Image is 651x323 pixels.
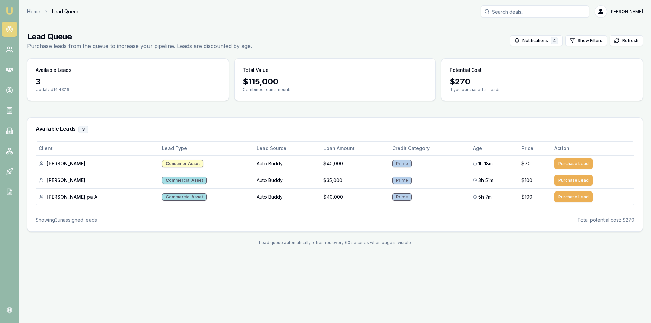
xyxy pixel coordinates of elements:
div: Prime [392,193,412,201]
div: $ 115,000 [243,76,428,87]
span: $100 [521,177,532,184]
h3: Total Value [243,67,269,74]
a: Home [27,8,40,15]
p: Purchase leads from the queue to increase your pipeline. Leads are discounted by age. [27,42,252,50]
div: Prime [392,177,412,184]
button: Purchase Lead [554,158,593,169]
div: 3 [78,126,88,133]
span: [PERSON_NAME] [610,9,643,14]
button: Notifications4 [510,35,563,46]
span: 3h 51m [478,177,493,184]
div: Commercial Asset [162,193,207,201]
div: Prime [392,160,412,167]
h1: Lead Queue [27,31,252,42]
th: Action [552,142,634,155]
th: Lead Source [254,142,320,155]
h3: Potential Cost [450,67,481,74]
th: Client [36,142,159,155]
div: Lead queue automatically refreshes every 60 seconds when page is visible [27,240,643,245]
td: Auto Buddy [254,155,320,172]
img: emu-icon-u.png [5,7,14,15]
p: Updated 14:43:16 [36,87,220,93]
th: Loan Amount [321,142,390,155]
span: 5h 7m [478,194,492,200]
th: Age [470,142,519,155]
div: 3 [36,76,220,87]
h3: Available Leads [36,126,634,133]
span: Lead Queue [52,8,80,15]
div: Commercial Asset [162,177,207,184]
th: Lead Type [159,142,254,155]
h3: Available Leads [36,67,72,74]
button: Purchase Lead [554,191,593,202]
button: Show Filters [565,35,607,46]
div: Showing 3 unassigned lead s [36,217,97,223]
td: $40,000 [321,188,390,205]
div: [PERSON_NAME] [39,177,157,184]
div: $ 270 [450,76,634,87]
button: Purchase Lead [554,175,593,186]
p: If you purchased all leads [450,87,634,93]
p: Combined loan amounts [243,87,428,93]
nav: breadcrumb [27,8,80,15]
input: Search deals [481,5,589,18]
div: 4 [551,37,558,44]
th: Credit Category [390,142,470,155]
th: Price [519,142,551,155]
div: [PERSON_NAME] pa A. [39,194,157,200]
td: Auto Buddy [254,188,320,205]
span: $100 [521,194,532,200]
td: $35,000 [321,172,390,188]
button: Refresh [610,35,643,46]
td: Auto Buddy [254,172,320,188]
div: Consumer Asset [162,160,203,167]
div: Total potential cost: $270 [577,217,634,223]
td: $40,000 [321,155,390,172]
span: 1h 18m [478,160,493,167]
div: [PERSON_NAME] [39,160,157,167]
span: $70 [521,160,531,167]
